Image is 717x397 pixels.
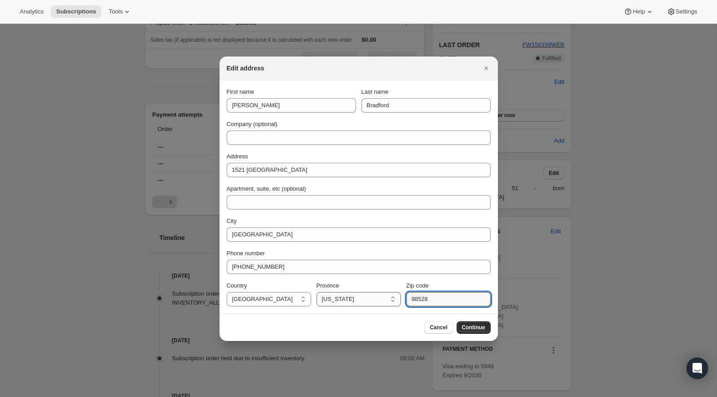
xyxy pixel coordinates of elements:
[227,88,254,95] span: First name
[227,282,247,289] span: Country
[406,282,429,289] span: Zip code
[361,88,389,95] span: Last name
[633,8,645,15] span: Help
[480,62,493,74] button: Close
[227,218,237,224] span: City
[462,324,485,331] span: Continue
[618,5,659,18] button: Help
[14,5,49,18] button: Analytics
[227,64,264,73] h2: Edit address
[457,321,491,334] button: Continue
[56,8,96,15] span: Subscriptions
[103,5,137,18] button: Tools
[51,5,101,18] button: Subscriptions
[227,121,277,127] span: Company (optional)
[430,324,447,331] span: Cancel
[424,321,453,334] button: Cancel
[20,8,44,15] span: Analytics
[317,282,339,289] span: Province
[227,250,265,257] span: Phone number
[109,8,123,15] span: Tools
[686,358,708,379] div: Open Intercom Messenger
[661,5,703,18] button: Settings
[227,185,306,192] span: Apartment, suite, etc (optional)
[676,8,697,15] span: Settings
[227,153,248,160] span: Address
